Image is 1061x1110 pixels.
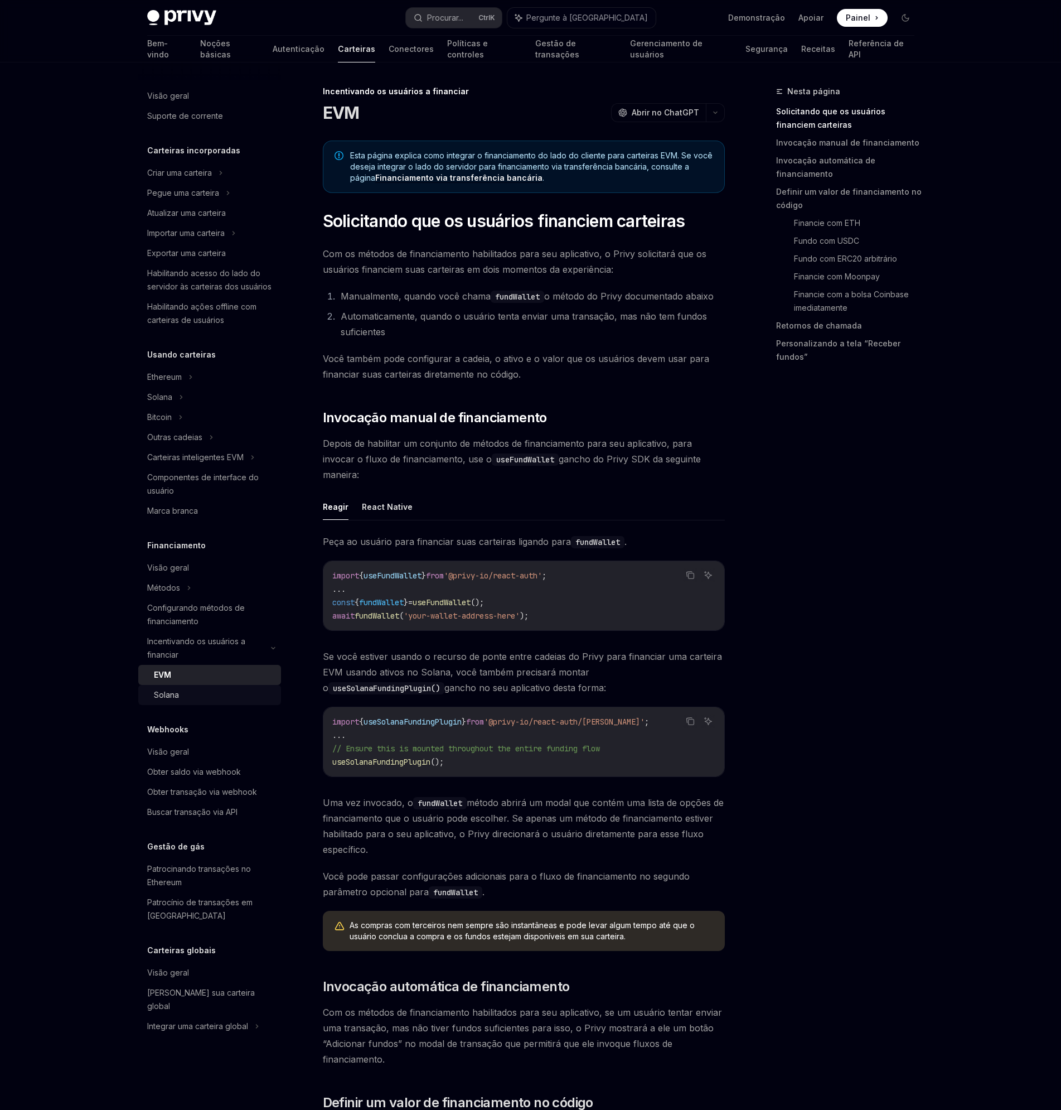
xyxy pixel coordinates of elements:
[138,203,281,223] a: Atualizar uma carteira
[350,920,695,941] font: As compras com terceiros nem sempre são instantâneas e pode levar algum tempo até que o usuário c...
[482,886,485,897] font: .
[776,317,923,335] a: Retornos de chamada
[683,568,697,582] button: Copie o conteúdo do bloco de código
[447,38,488,59] font: Políticas e controles
[794,214,923,232] a: Financie com ETH
[364,571,422,581] span: useFundWallet
[147,10,216,26] img: logotipo escuro
[147,146,240,155] font: Carteiras incorporadas
[491,291,544,303] code: fundWallet
[794,289,911,312] font: Financie com a bolsa Coinbase imediatamente
[138,963,281,983] a: Visão geral
[535,38,579,59] font: Gestão de transações
[323,438,692,465] font: Depois de habilitar um conjunto de métodos de financiamento para seu aplicativo, para invocar o f...
[138,665,281,685] a: EVM
[422,571,426,581] span: }
[138,859,281,892] a: Patrocinando transações no Ethereum
[375,173,542,182] font: Financiamento via transferência bancária
[200,36,259,62] a: Noções básicas
[413,797,467,809] code: fundWallet
[413,597,471,607] span: useFundWallet
[520,611,529,621] span: );
[535,36,617,62] a: Gestão de transações
[147,248,226,258] font: Exportar uma carteira
[526,13,648,22] font: Pergunte à [GEOGRAPHIC_DATA]
[776,321,862,330] font: Retornos de chamada
[323,797,413,808] font: Uma vez invocado, o
[138,106,281,126] a: Suporte de corrente
[645,717,649,727] span: ;
[776,156,875,178] font: Invocação automática de financiamento
[147,864,251,887] font: Patrocinando transações no Ethereum
[341,311,707,337] font: Automaticamente, quando o usuário tenta enviar uma transação, mas não tem fundos suficientes
[147,412,172,422] font: Bitcoin
[147,563,189,572] font: Visão geral
[846,13,870,22] font: Painel
[776,339,900,361] font: Personalizando a tela “Receber fundos”
[147,350,216,359] font: Usando carteiras
[794,236,859,245] font: Fundo com USDC
[490,13,495,22] font: K
[147,168,212,177] font: Criar uma carteira
[147,228,225,238] font: Importar uma carteira
[147,472,259,495] font: Componentes de interface do usuário
[364,717,462,727] span: useSolanaFundingPlugin
[701,568,715,582] button: Pergunte à IA
[375,173,542,183] a: Financiamento via transferência bancária
[794,268,923,286] a: Financie com Moonpay
[728,12,785,23] a: Demonstração
[154,670,171,679] font: EVM
[138,598,281,631] a: Configurando métodos de financiamento
[359,717,364,727] span: {
[138,742,281,762] a: Visão geral
[323,871,690,897] font: Você pode passar configurações adicionais para o fluxo de financiamento no segundo parâmetro opci...
[147,188,219,197] font: Pegue uma carteira
[359,571,364,581] span: {
[147,452,244,462] font: Carteiras inteligentes EVM
[332,757,430,767] span: useSolanaFundingPlugin
[335,151,343,160] svg: Observação
[328,682,444,694] code: useSolanaFundingPlugin()
[544,291,714,302] font: o método do Privy documentado abaixo
[332,597,355,607] span: const
[776,134,923,152] a: Invocação manual de financiamento
[323,1007,722,1065] font: Com os métodos de financiamento habilitados para seu aplicativo, se um usuário tentar enviar uma ...
[338,44,375,54] font: Carteiras
[776,107,885,129] font: Solicitando que os usuários financiem carteiras
[624,536,627,547] font: .
[359,597,404,607] span: fundWallet
[147,968,189,977] font: Visão geral
[147,842,205,851] font: Gestão de gás
[147,38,169,59] font: Bem-vindo
[728,13,785,22] font: Demonstração
[138,892,281,926] a: Patrocínio de transações em [GEOGRAPHIC_DATA]
[332,611,355,621] span: await
[794,218,860,228] font: Financie com ETH
[849,38,904,59] font: Referência de API
[332,717,359,727] span: import
[471,597,484,607] span: ();
[776,183,923,214] a: Definir um valor de financiamento no código
[794,286,923,317] a: Financie com a bolsa Coinbase imediatamente
[138,685,281,705] a: Solana
[147,988,255,1011] font: [PERSON_NAME] sua carteira global
[787,86,840,96] font: Nesta página
[323,502,348,511] font: Reagir
[147,787,257,797] font: Obter transação via webhook
[897,9,914,27] button: Alternar modo escuro
[323,494,348,520] button: Reagir
[147,91,189,100] font: Visão geral
[332,744,600,754] span: // Ensure this is mounted throughout the entire funding flow
[362,494,413,520] button: React Native
[323,978,570,995] font: Invocação automática de financiamento
[389,44,434,54] font: Conectores
[147,725,188,734] font: Webhooks
[332,730,346,740] span: ...
[147,747,189,756] font: Visão geral
[794,272,880,281] font: Financie com Moonpay
[447,36,522,62] a: Políticas e controles
[323,409,547,426] font: Invocação manual de financiamento
[484,717,645,727] span: '@privy-io/react-auth/[PERSON_NAME]'
[138,983,281,1016] a: [PERSON_NAME] sua carteira global
[138,802,281,822] a: Buscar transação via API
